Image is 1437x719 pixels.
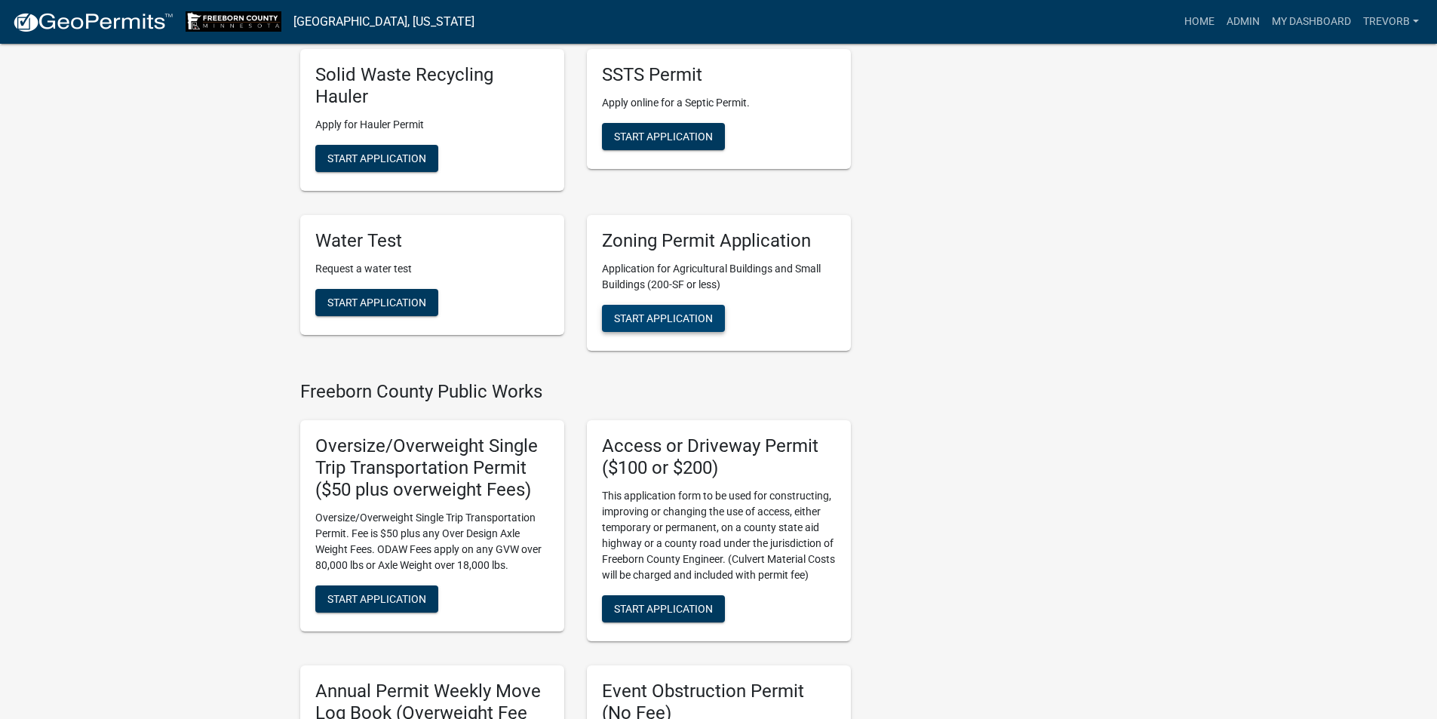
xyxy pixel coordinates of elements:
[315,261,549,277] p: Request a water test
[1357,8,1425,36] a: TrevorB
[614,131,713,143] span: Start Application
[315,64,549,108] h5: Solid Waste Recycling Hauler
[315,510,549,573] p: Oversize/Overweight Single Trip Transportation Permit. Fee is $50 plus any Over Design Axle Weigh...
[602,230,836,252] h5: Zoning Permit Application
[293,9,474,35] a: [GEOGRAPHIC_DATA], [US_STATE]
[315,585,438,613] button: Start Application
[315,435,549,500] h5: Oversize/Overweight Single Trip Transportation Permit ($50 plus overweight Fees)
[315,117,549,133] p: Apply for Hauler Permit
[614,603,713,615] span: Start Application
[602,123,725,150] button: Start Application
[327,152,426,164] span: Start Application
[602,435,836,479] h5: Access or Driveway Permit ($100 or $200)
[1266,8,1357,36] a: My Dashboard
[1221,8,1266,36] a: Admin
[602,64,836,86] h5: SSTS Permit
[602,95,836,111] p: Apply online for a Septic Permit.
[315,289,438,316] button: Start Application
[315,230,549,252] h5: Water Test
[614,312,713,324] span: Start Application
[602,488,836,583] p: This application form to be used for constructing, improving or changing the use of access, eithe...
[327,592,426,604] span: Start Application
[602,261,836,293] p: Application for Agricultural Buildings and Small Buildings (200-SF or less)
[1178,8,1221,36] a: Home
[186,11,281,32] img: Freeborn County, Minnesota
[327,296,426,308] span: Start Application
[602,595,725,622] button: Start Application
[602,305,725,332] button: Start Application
[300,381,851,403] h4: Freeborn County Public Works
[315,145,438,172] button: Start Application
